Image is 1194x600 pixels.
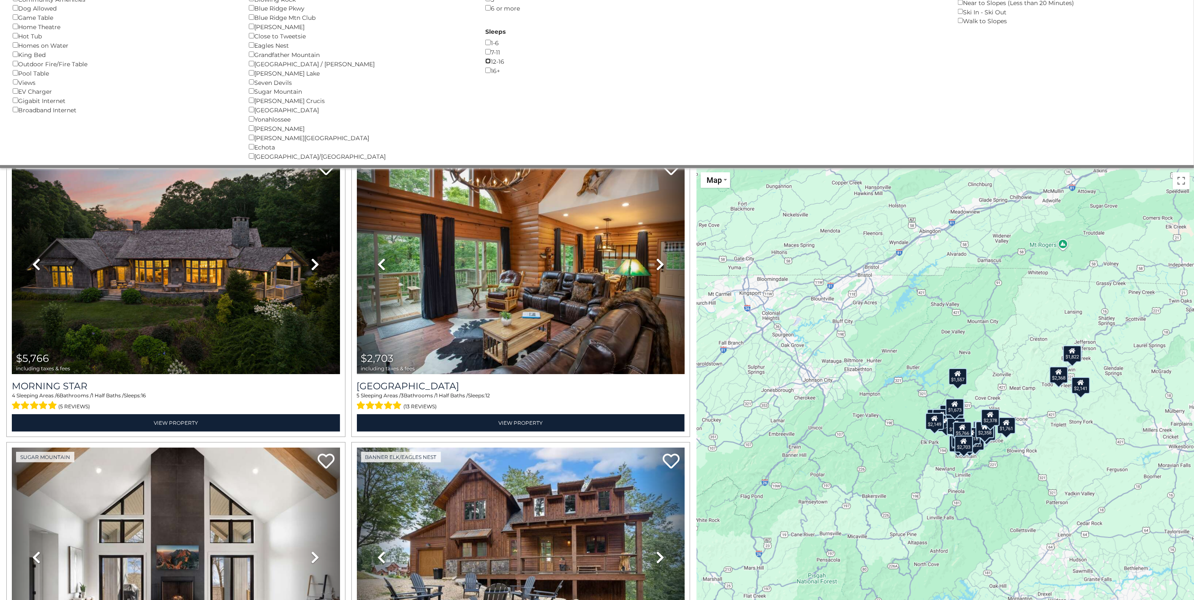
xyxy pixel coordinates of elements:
a: Add to favorites [318,159,335,177]
span: (5 reviews) [59,401,90,412]
a: Morning Star [12,380,340,392]
img: thumbnail_163274470.jpeg [357,154,685,374]
div: $2,378 [981,409,1000,426]
div: Close to Tweetsie [249,31,472,41]
div: $1,536 [947,418,966,435]
div: Homes on Water [13,41,236,50]
div: $2,703 [955,436,973,453]
div: 7-11 [485,47,709,57]
div: Echota [249,142,472,152]
div: Eagles Nest [249,41,472,50]
div: Blue Ridge Pkwy [249,3,472,13]
div: Outdoor Fire/Fire Table [13,59,236,68]
a: View Property [357,414,685,432]
div: $1,822 [1063,345,1082,362]
div: Sleeping Areas / Bathrooms / Sleeps: [357,392,685,412]
div: [PERSON_NAME] Lake [249,68,472,78]
span: $5,766 [16,352,49,364]
div: $2,149 [925,413,944,430]
span: including taxes & fees [16,366,70,371]
div: $2,368 [1050,367,1068,383]
div: Sleeping Areas / Bathrooms / Sleeps: [12,392,340,412]
div: Grandfather Mountain [249,50,472,59]
span: including taxes & fees [361,366,415,371]
div: Walk to Slopes [958,16,1181,25]
div: $3,238 [933,409,951,426]
img: thumbnail_163276265.jpeg [12,154,340,374]
div: $1,557 [949,368,967,385]
a: [GEOGRAPHIC_DATA] [357,380,685,392]
label: Sleeps [485,27,506,36]
div: Seven Devils [249,78,472,87]
div: Gigabit Internet [13,96,236,105]
div: Yonahlossee [249,114,472,124]
a: Banner Elk/Eagles Nest [361,452,441,462]
div: Home Theatre [13,22,236,31]
span: 5 [357,392,360,399]
span: 16 [141,392,146,399]
div: Hot Tub [13,31,236,41]
a: Add to favorites [318,453,335,471]
div: [GEOGRAPHIC_DATA] [249,105,472,114]
a: Add to favorites [663,159,680,177]
div: 12-16 [485,57,709,66]
div: Views [13,78,236,87]
div: [GEOGRAPHIC_DATA] / [PERSON_NAME] [249,59,472,68]
div: EV Charger [13,87,236,96]
div: [GEOGRAPHIC_DATA]/[GEOGRAPHIC_DATA] [249,152,472,161]
div: $1,761 [997,417,1016,434]
div: $2,722 [949,435,968,452]
div: $2,141 [1072,377,1090,394]
span: 6 [57,392,60,399]
div: 16+ [485,66,709,75]
span: (13 reviews) [403,401,437,412]
span: 4 [12,392,15,399]
div: Sugar Mountain [249,87,472,96]
div: 6 or more [485,3,709,13]
a: Add to favorites [663,453,680,471]
span: 3 [401,392,404,399]
span: 1 Half Baths / [92,392,124,399]
div: Game Table [13,13,236,22]
div: 1-6 [485,38,709,47]
div: [PERSON_NAME] [249,22,472,31]
span: 1 Half Baths / [436,392,468,399]
div: Broadband Internet [13,105,236,114]
a: View Property [12,414,340,432]
div: Ski In - Ski Out [958,7,1181,16]
div: [PERSON_NAME] Crucis [249,96,472,105]
button: Toggle fullscreen view [1173,172,1190,189]
div: Dog Allowed [13,3,236,13]
a: Sugar Mountain [16,452,74,462]
div: King Bed [13,50,236,59]
div: [PERSON_NAME] [249,124,472,133]
span: 12 [486,392,490,399]
div: $1,661 [952,431,970,448]
div: $1,673 [946,399,964,415]
div: [PERSON_NAME][GEOGRAPHIC_DATA] [249,133,472,142]
div: Blue Ridge Mtn Club [249,13,472,22]
span: $2,703 [361,352,394,364]
h3: Grouse Moor Lodge [357,380,685,392]
span: Map [707,176,722,185]
div: Pool Table [13,68,236,78]
div: $5,766 [953,422,972,439]
button: Change map style [701,172,730,188]
div: $2,358 [976,421,994,438]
